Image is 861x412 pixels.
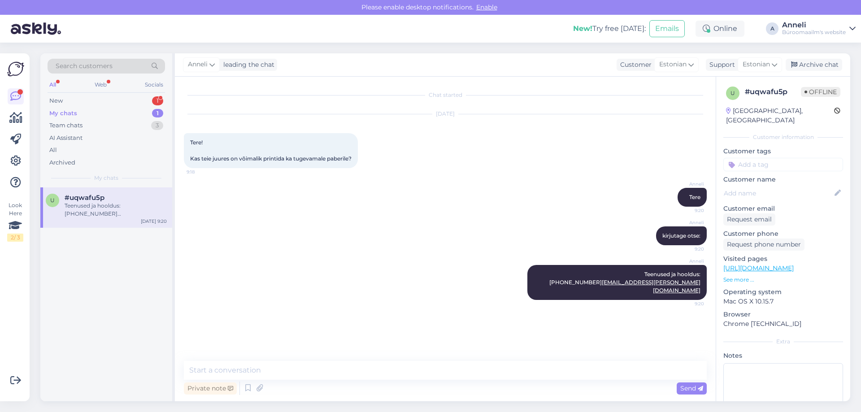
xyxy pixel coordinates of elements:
div: [GEOGRAPHIC_DATA], [GEOGRAPHIC_DATA] [726,106,834,125]
div: 1 [152,96,163,105]
div: [DATE] 9:20 [141,218,167,225]
span: Offline [801,87,840,97]
span: Anneli [670,219,704,226]
span: Estonian [743,60,770,69]
div: [DATE] [184,110,707,118]
div: Team chats [49,121,83,130]
span: Enable [474,3,500,11]
div: 1 [152,109,163,118]
p: Customer tags [723,147,843,156]
div: Chat started [184,91,707,99]
a: [EMAIL_ADDRESS][PERSON_NAME][DOMAIN_NAME] [602,279,700,294]
div: A [766,22,778,35]
p: Customer name [723,175,843,184]
span: Send [680,384,703,392]
div: Web [93,79,109,91]
div: Request email [723,213,775,226]
div: Customer information [723,133,843,141]
span: #uqwafu5p [65,194,104,202]
span: Tere [689,194,700,200]
div: leading the chat [220,60,274,69]
div: Teenused ja hooldus: [PHONE_NUMBER] [EMAIL_ADDRESS][PERSON_NAME][DOMAIN_NAME] [65,202,167,218]
div: Look Here [7,201,23,242]
input: Add name [724,188,833,198]
p: Visited pages [723,254,843,264]
div: Büroomaailm's website [782,29,846,36]
div: All [49,146,57,155]
div: My chats [49,109,77,118]
p: Chrome [TECHNICAL_ID] [723,319,843,329]
span: Anneli [670,258,704,265]
button: Emails [649,20,685,37]
p: Customer phone [723,229,843,239]
p: See more ... [723,276,843,284]
span: 9:18 [187,169,220,175]
div: Request phone number [723,239,804,251]
span: kirjutage otse: [662,232,700,239]
span: My chats [94,174,118,182]
div: Archived [49,158,75,167]
p: Browser [723,310,843,319]
img: Askly Logo [7,61,24,78]
input: Add a tag [723,158,843,171]
span: Teenused ja hooldus: [PHONE_NUMBER] [549,271,700,294]
div: Private note [184,382,237,395]
div: New [49,96,63,105]
p: Mac OS X 10.15.7 [723,297,843,306]
b: New! [573,24,592,33]
div: Archive chat [786,59,842,71]
span: 9:20 [670,207,704,214]
p: Operating system [723,287,843,297]
div: Try free [DATE]: [573,23,646,34]
span: 9:20 [670,246,704,252]
span: Anneli [188,60,208,69]
span: u [731,90,735,96]
span: Anneli [670,181,704,187]
a: AnneliBüroomaailm's website [782,22,856,36]
div: Customer [617,60,652,69]
div: All [48,79,58,91]
div: Socials [143,79,165,91]
p: Customer email [723,204,843,213]
div: Online [696,21,744,37]
span: Search customers [56,61,113,71]
span: Estonian [659,60,687,69]
div: 2 / 3 [7,234,23,242]
span: 9:20 [670,300,704,307]
p: Notes [723,351,843,360]
span: u [50,197,55,204]
div: AI Assistant [49,134,83,143]
div: Anneli [782,22,846,29]
div: Support [706,60,735,69]
div: # uqwafu5p [745,87,801,97]
div: Extra [723,338,843,346]
div: 3 [151,121,163,130]
a: [URL][DOMAIN_NAME] [723,264,794,272]
span: Tere! Kas teie juures on võimalik printida ka tugevamale paberile? [190,139,352,162]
